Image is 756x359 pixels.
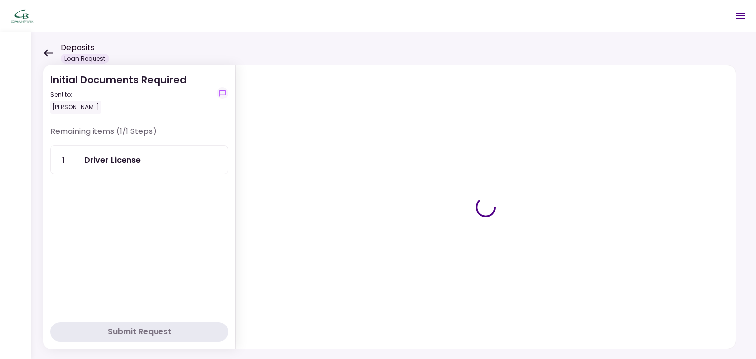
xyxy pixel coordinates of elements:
button: Open menu [728,4,752,28]
h1: Deposits [61,42,109,54]
img: Partner icon [10,8,34,23]
div: Sent to: [50,90,187,99]
div: 1 [51,146,76,174]
div: Initial Documents Required [50,72,187,114]
a: 1Driver License [50,145,228,174]
button: Submit Request [50,322,228,342]
div: Loan Request [61,54,109,64]
button: show-messages [217,87,228,99]
div: [PERSON_NAME] [50,101,101,114]
div: Submit Request [108,326,171,338]
div: Remaining items (1/1 Steps) [50,126,228,145]
div: Driver License [84,154,141,166]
